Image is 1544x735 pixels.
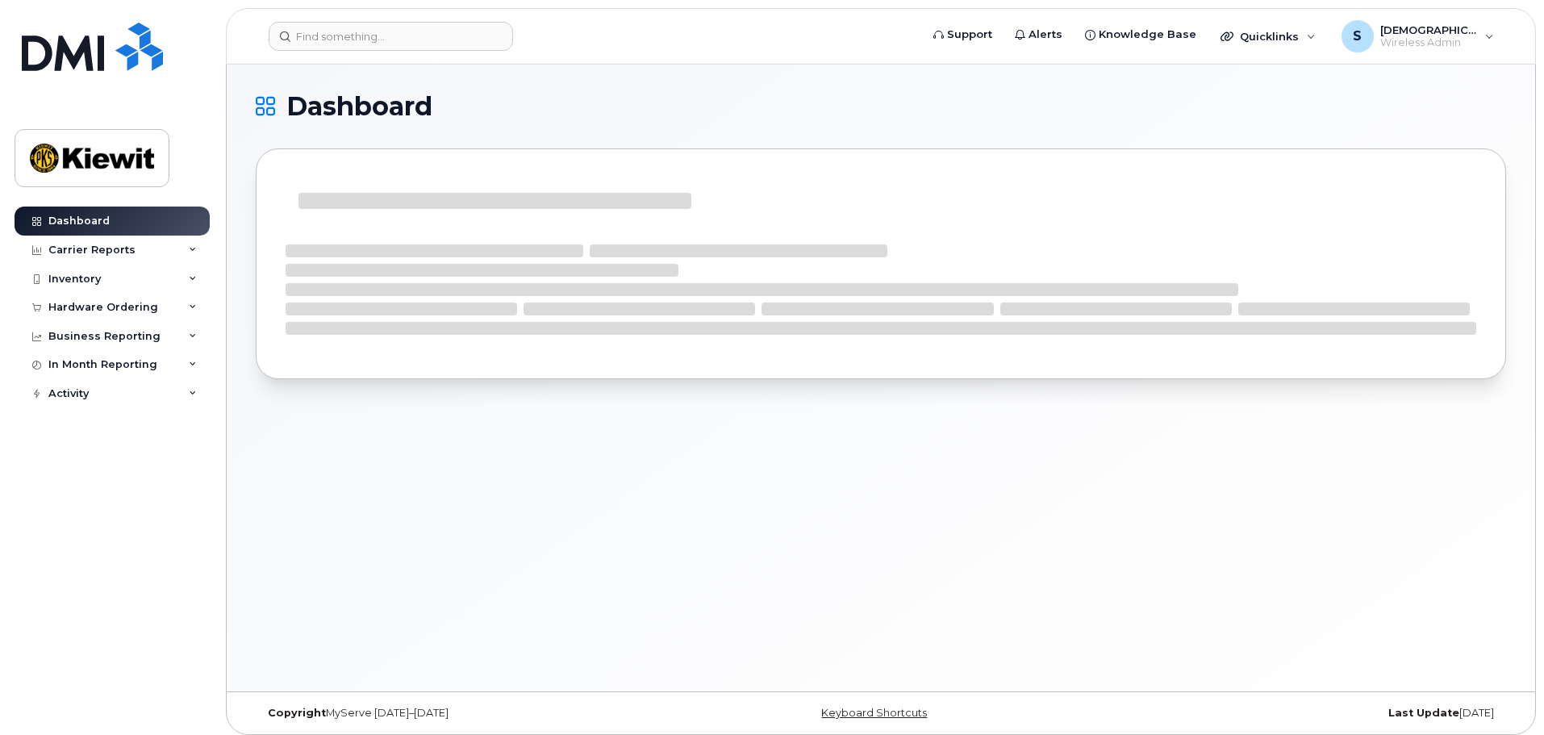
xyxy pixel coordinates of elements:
div: MyServe [DATE]–[DATE] [256,707,673,720]
strong: Last Update [1388,707,1459,719]
span: Dashboard [286,94,432,119]
strong: Copyright [268,707,326,719]
a: Keyboard Shortcuts [821,707,927,719]
div: [DATE] [1089,707,1506,720]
